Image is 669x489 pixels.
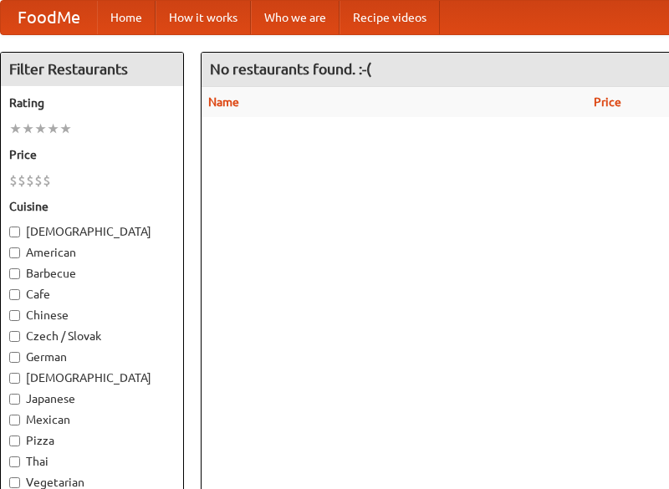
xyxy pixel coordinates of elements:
input: German [9,352,20,363]
li: ★ [22,120,34,138]
input: Mexican [9,415,20,425]
input: Pizza [9,436,20,446]
a: Name [208,95,239,109]
label: Thai [9,453,175,470]
li: $ [26,171,34,190]
ng-pluralize: No restaurants found. :-( [210,61,371,77]
label: German [9,349,175,365]
label: Japanese [9,390,175,407]
li: ★ [59,120,72,138]
label: [DEMOGRAPHIC_DATA] [9,369,175,386]
input: Cafe [9,289,20,300]
label: Czech / Slovak [9,328,175,344]
input: American [9,247,20,258]
input: Japanese [9,394,20,405]
input: Thai [9,456,20,467]
input: [DEMOGRAPHIC_DATA] [9,227,20,237]
li: $ [9,171,18,190]
h5: Rating [9,94,175,111]
input: Chinese [9,310,20,321]
li: $ [34,171,43,190]
label: Mexican [9,411,175,428]
a: Recipe videos [340,1,440,34]
input: Vegetarian [9,477,20,488]
h5: Cuisine [9,198,175,215]
h5: Price [9,146,175,163]
li: ★ [34,120,47,138]
label: Chinese [9,307,175,323]
li: ★ [9,120,22,138]
a: How it works [156,1,251,34]
input: Barbecue [9,268,20,279]
li: $ [18,171,26,190]
label: [DEMOGRAPHIC_DATA] [9,223,175,240]
h4: Filter Restaurants [1,53,183,86]
input: Czech / Slovak [9,331,20,342]
a: Price [594,95,621,109]
label: Cafe [9,286,175,303]
a: Home [97,1,156,34]
label: American [9,244,175,261]
a: Who we are [251,1,340,34]
li: $ [43,171,51,190]
label: Barbecue [9,265,175,282]
input: [DEMOGRAPHIC_DATA] [9,373,20,384]
a: FoodMe [1,1,97,34]
li: ★ [47,120,59,138]
label: Pizza [9,432,175,449]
